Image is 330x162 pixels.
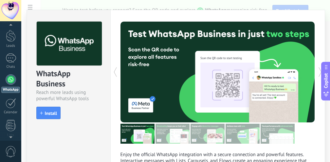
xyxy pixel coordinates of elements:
[261,124,295,144] img: tour_image_7cdf1e24cac3d52841d4c909d6b5c66e.png
[36,89,101,102] div: Reach more leads using powerful WhatsApp tools
[1,110,20,115] div: Calendar
[1,87,20,93] div: WhatsApp
[226,124,260,144] img: tour_image_8adaa4405412f818fdd31a128ea7bfdb.png
[36,107,61,119] button: Install
[37,22,102,66] img: logo_main.png
[191,124,225,144] img: tour_image_6b5bee784155b0e26d0e058db9499733.png
[36,68,101,89] div: WhatsApp Business
[1,65,20,69] div: Chats
[45,111,57,116] span: Install
[1,44,20,48] div: Leads
[156,124,190,144] img: tour_image_ba1a9dba37f3416c4982efb0d2f1f8f9.png
[323,73,329,88] span: Copilot
[120,124,155,144] img: tour_image_24a60f2de5b7f716b00b2508d23a5f71.png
